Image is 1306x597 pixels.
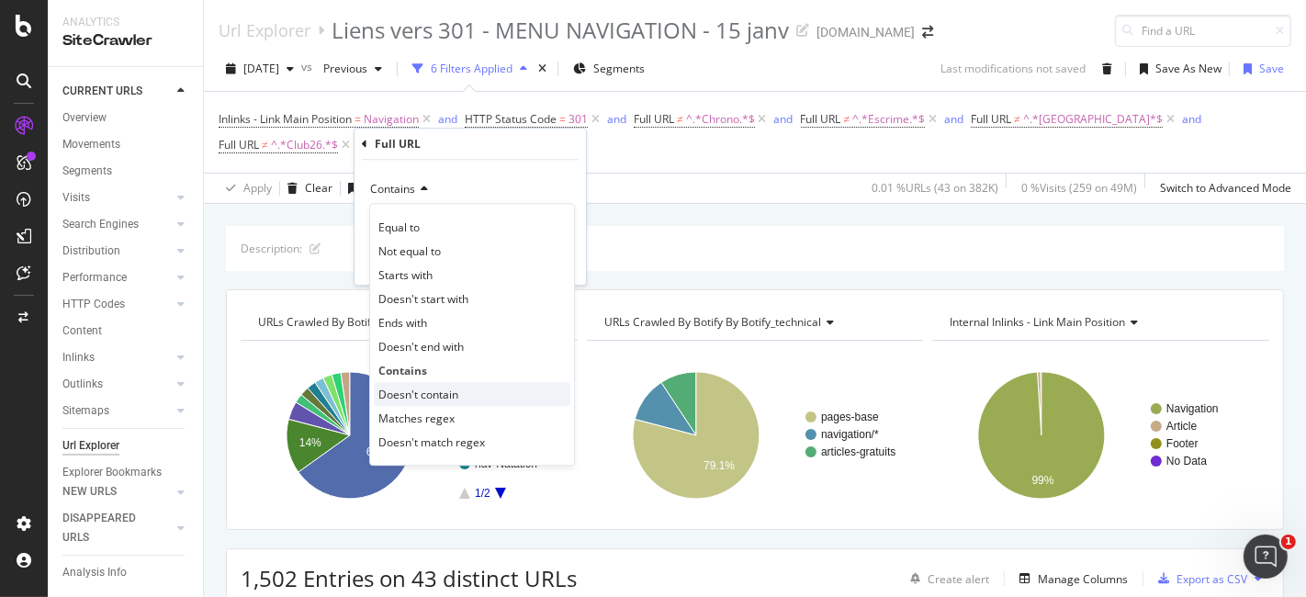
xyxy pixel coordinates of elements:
div: Search Engines [62,215,139,234]
button: and [607,110,626,128]
button: Segments [566,54,652,84]
span: URLs Crawled By Botify By botify_technical [604,314,821,330]
span: HTTP Status Code [465,111,557,127]
button: Save [1236,54,1284,84]
div: Manage Columns [1038,571,1128,587]
button: Apply [219,174,272,203]
button: and [944,110,963,128]
span: Contains [378,363,427,378]
text: 79.1% [704,459,735,472]
div: arrow-right-arrow-left [922,26,933,39]
span: Full URL [634,111,674,127]
svg: A chart. [241,355,572,515]
div: [DOMAIN_NAME] [816,23,915,41]
input: Find a URL [1115,15,1291,47]
svg: A chart. [587,355,918,515]
a: NEW URLS [62,482,172,501]
a: Movements [62,135,190,154]
a: Url Explorer [219,20,310,40]
div: Content [62,321,102,341]
button: Export as CSV [1151,564,1247,593]
div: Analysis Info [62,563,127,582]
div: 0 % Visits ( 259 on 49M ) [1021,180,1137,196]
span: Inlinks - Link Main Position [219,111,352,127]
button: Save As New [1132,54,1222,84]
div: Last modifications not saved [940,61,1086,76]
div: and [944,111,963,127]
a: Search Engines [62,215,172,234]
div: 6 Filters Applied [431,61,512,76]
text: 1/2 [475,487,490,500]
span: ^.*[GEOGRAPHIC_DATA]*$ [1023,107,1163,132]
text: 14% [299,436,321,449]
div: Sitemaps [62,401,109,421]
a: Url Explorer [62,436,190,456]
text: 65.1% [366,445,398,458]
a: Distribution [62,242,172,261]
div: Url Explorer [62,436,119,456]
div: and [1182,111,1201,127]
div: Performance [62,268,127,287]
span: 2025 Sep. 30th [243,61,279,76]
span: Internal Inlinks - Link Main Position [950,314,1125,330]
button: Clear [280,174,332,203]
div: Outlinks [62,375,103,394]
a: Sitemaps [62,401,172,421]
div: Full URL [375,136,421,152]
div: and [607,111,626,127]
span: ≠ [844,111,850,127]
a: Outlinks [62,375,172,394]
span: Not equal to [378,243,441,259]
h4: Internal Inlinks - Link Main Position [946,308,1253,337]
a: Overview [62,108,190,128]
span: 301 [569,107,588,132]
a: CURRENT URLS [62,82,172,101]
span: Full URL [219,137,259,152]
text: Footer [1166,437,1199,450]
div: Description: [241,241,302,256]
text: nav-Natation [475,457,537,470]
text: No Data [1166,455,1207,467]
button: Create alert [903,564,989,593]
text: 99% [1032,475,1054,488]
div: and [438,111,457,127]
div: Export as CSV [1177,571,1247,587]
div: Create alert [928,571,989,587]
iframe: Intercom live chat [1244,535,1288,579]
div: Liens vers 301 - MENU NAVIGATION - 15 janv [332,15,789,46]
div: Clear [305,180,332,196]
span: 1 [1281,535,1296,549]
div: Switch to Advanced Mode [1160,180,1291,196]
button: Cancel [362,252,420,270]
span: URLs Crawled By Botify By botify_by_topics [258,314,476,330]
span: ^.*Escrime.*$ [852,107,925,132]
span: Contains [370,181,415,197]
button: Manage Columns [1012,568,1128,590]
div: Segments [62,162,112,181]
h4: URLs Crawled By Botify By botify_by_topics [254,308,561,337]
div: Inlinks [62,348,95,367]
div: HTTP Codes [62,295,125,314]
button: and [774,110,794,128]
a: Visits [62,188,172,208]
span: Segments [593,61,645,76]
button: Previous [316,54,389,84]
div: Analytics [62,15,188,30]
span: ^.*Chrono.*$ [686,107,755,132]
div: Save As New [1155,61,1222,76]
span: ≠ [1014,111,1020,127]
div: DISAPPEARED URLS [62,509,155,547]
span: = [559,111,566,127]
a: Segments [62,162,190,181]
div: Overview [62,108,107,128]
div: NEW URLS [62,482,117,501]
span: Doesn't match regex [378,434,485,450]
span: Ends with [378,315,427,331]
svg: A chart. [932,355,1264,515]
text: Navigation [1166,402,1219,415]
div: SiteCrawler [62,30,188,51]
span: Doesn't start with [378,291,468,307]
button: Switch to Advanced Mode [1153,174,1291,203]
